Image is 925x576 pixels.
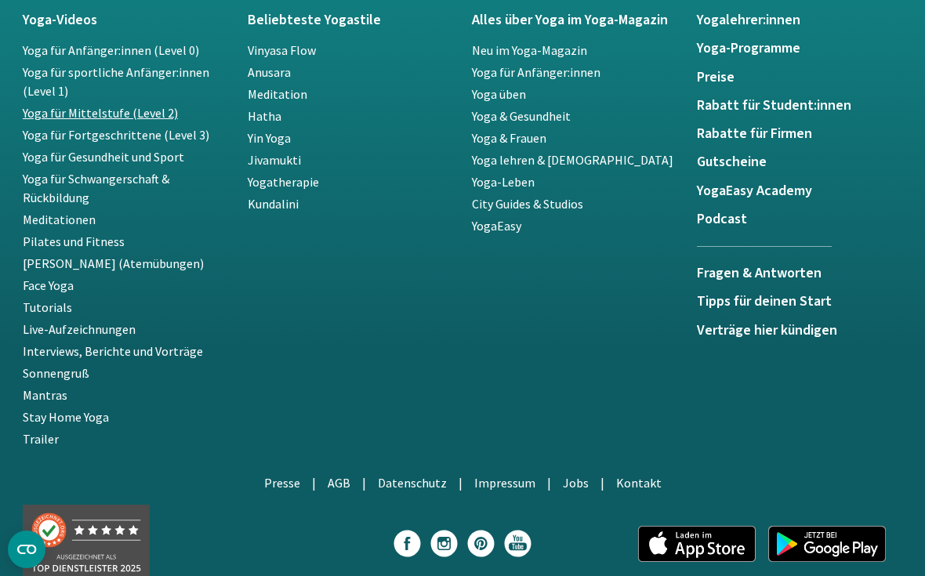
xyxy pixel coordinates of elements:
[697,266,832,281] h5: Fragen & Antworten
[248,130,291,146] a: Yin Yoga
[472,152,673,168] a: Yoga lehren & [DEMOGRAPHIC_DATA]
[23,212,96,227] a: Meditationen
[248,152,301,168] a: Jivamukti
[472,174,535,190] a: Yoga-Leben
[697,70,903,85] a: Preise
[638,526,756,562] img: app_appstore_de.png
[697,246,832,294] a: Fragen & Antworten
[459,473,462,492] li: |
[23,149,184,165] a: Yoga für Gesundheit und Sport
[248,86,307,102] a: Meditation
[697,154,903,170] a: Gutscheine
[697,183,903,199] a: YogaEasy Academy
[328,475,350,491] a: AGB
[472,218,521,234] a: YogaEasy
[23,365,89,381] a: Sonnengruß
[362,473,366,492] li: |
[697,98,903,114] a: Rabatt für Student:innen
[472,196,583,212] a: City Guides & Studios
[248,13,454,28] a: Beliebteste Yogastile
[23,431,59,447] a: Trailer
[8,531,45,568] button: CMP-Widget öffnen
[248,42,316,58] a: Vinyasa Flow
[23,409,109,425] a: Stay Home Yoga
[697,13,903,28] a: Yogalehrer:innen
[23,171,169,205] a: Yoga für Schwangerschaft & Rückbildung
[23,255,204,271] a: [PERSON_NAME] (Atemübungen)
[248,108,281,124] a: Hatha
[23,13,229,28] a: Yoga-Videos
[248,64,291,80] a: Anusara
[600,473,604,492] li: |
[23,321,136,337] a: Live-Aufzeichnungen
[23,299,72,315] a: Tutorials
[472,13,678,28] a: Alles über Yoga im Yoga-Magazin
[23,277,74,293] a: Face Yoga
[768,526,886,562] img: app_googleplay_de.png
[472,108,571,124] a: Yoga & Gesundheit
[697,41,903,56] a: Yoga-Programme
[474,475,535,491] a: Impressum
[563,475,589,491] a: Jobs
[248,174,319,190] a: Yogatherapie
[23,42,199,58] a: Yoga für Anfänger:innen (Level 0)
[264,475,300,491] a: Presse
[472,86,526,102] a: Yoga üben
[23,64,209,99] a: Yoga für sportliche Anfänger:innen (Level 1)
[697,323,903,339] a: Verträge hier kündigen
[23,105,178,121] a: Yoga für Mittelstufe (Level 2)
[697,126,903,142] a: Rabatte für Firmen
[248,196,299,212] a: Kundalini
[472,130,546,146] a: Yoga & Frauen
[697,212,903,227] a: Podcast
[472,64,600,80] a: Yoga für Anfänger:innen
[23,343,203,359] a: Interviews, Berichte und Vorträge
[547,473,551,492] li: |
[23,127,209,143] a: Yoga für Fortgeschrittene (Level 3)
[697,294,903,310] a: Tipps für deinen Start
[378,475,447,491] a: Datenschutz
[472,42,587,58] a: Neu im Yoga-Magazin
[312,473,316,492] li: |
[23,387,67,403] a: Mantras
[23,234,125,249] a: Pilates und Fitness
[616,475,662,491] a: Kontakt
